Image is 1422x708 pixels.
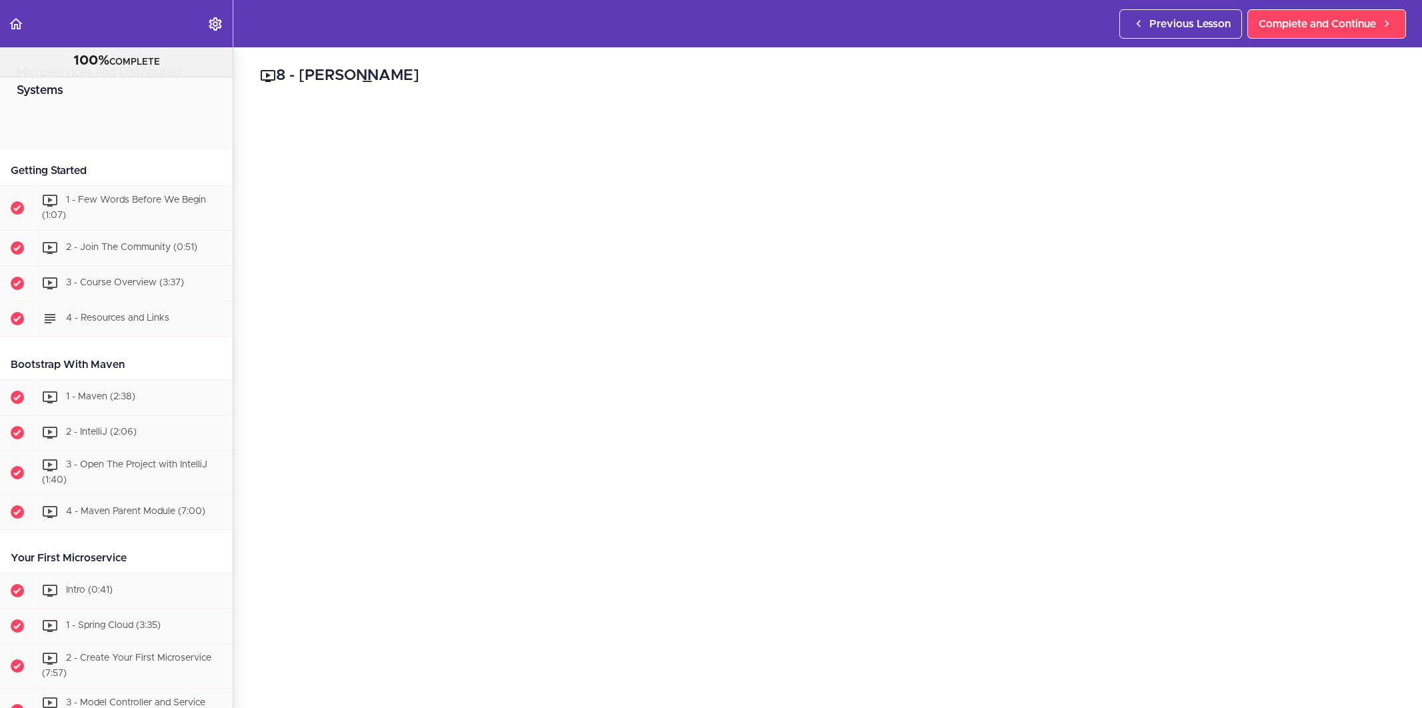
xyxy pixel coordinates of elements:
[8,16,24,32] svg: Back to course curriculum
[42,460,207,485] span: 3 - Open The Project with IntelliJ (1:40)
[1149,16,1231,32] span: Previous Lesson
[66,621,161,631] span: 1 - Spring Cloud (3:35)
[66,507,205,517] span: 4 - Maven Parent Module (7:00)
[1247,9,1406,39] a: Complete and Continue
[42,195,206,220] span: 1 - Few Words Before We Begin (1:07)
[73,54,109,67] span: 100%
[207,16,223,32] svg: Settings Menu
[66,586,113,595] span: Intro (0:41)
[1259,16,1376,32] span: Complete and Continue
[17,53,216,70] div: COMPLETE
[66,313,169,323] span: 4 - Resources and Links
[42,654,211,679] span: 2 - Create Your First Microservice (7:57)
[66,243,197,252] span: 2 - Join The Community (0:51)
[66,427,137,437] span: 2 - IntelliJ (2:06)
[66,392,135,401] span: 1 - Maven (2:38)
[1119,9,1242,39] a: Previous Lesson
[260,65,1395,87] h2: 8 - [PERSON_NAME]
[66,278,184,287] span: 3 - Course Overview (3:37)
